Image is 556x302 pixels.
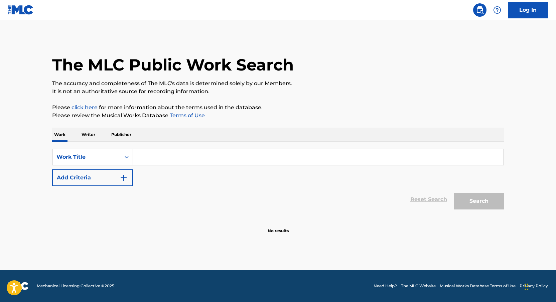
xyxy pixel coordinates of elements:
[493,6,501,14] img: help
[525,277,529,297] div: Drag
[520,283,548,289] a: Privacy Policy
[52,88,504,96] p: It is not an authoritative source for recording information.
[52,104,504,112] p: Please for more information about the terms used in the database.
[52,80,504,88] p: The accuracy and completeness of The MLC's data is determined solely by our Members.
[52,149,504,213] form: Search Form
[72,104,98,111] a: click here
[52,169,133,186] button: Add Criteria
[523,270,556,302] iframe: Chat Widget
[508,2,548,18] a: Log In
[56,153,117,161] div: Work Title
[401,283,436,289] a: The MLC Website
[37,283,114,289] span: Mechanical Licensing Collective © 2025
[52,55,294,75] h1: The MLC Public Work Search
[52,112,504,120] p: Please review the Musical Works Database
[440,283,516,289] a: Musical Works Database Terms of Use
[491,3,504,17] div: Help
[476,6,484,14] img: search
[109,128,133,142] p: Publisher
[8,282,29,290] img: logo
[374,283,397,289] a: Need Help?
[268,220,289,234] p: No results
[168,112,205,119] a: Terms of Use
[8,5,34,15] img: MLC Logo
[52,128,67,142] p: Work
[120,174,128,182] img: 9d2ae6d4665cec9f34b9.svg
[473,3,486,17] a: Public Search
[80,128,97,142] p: Writer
